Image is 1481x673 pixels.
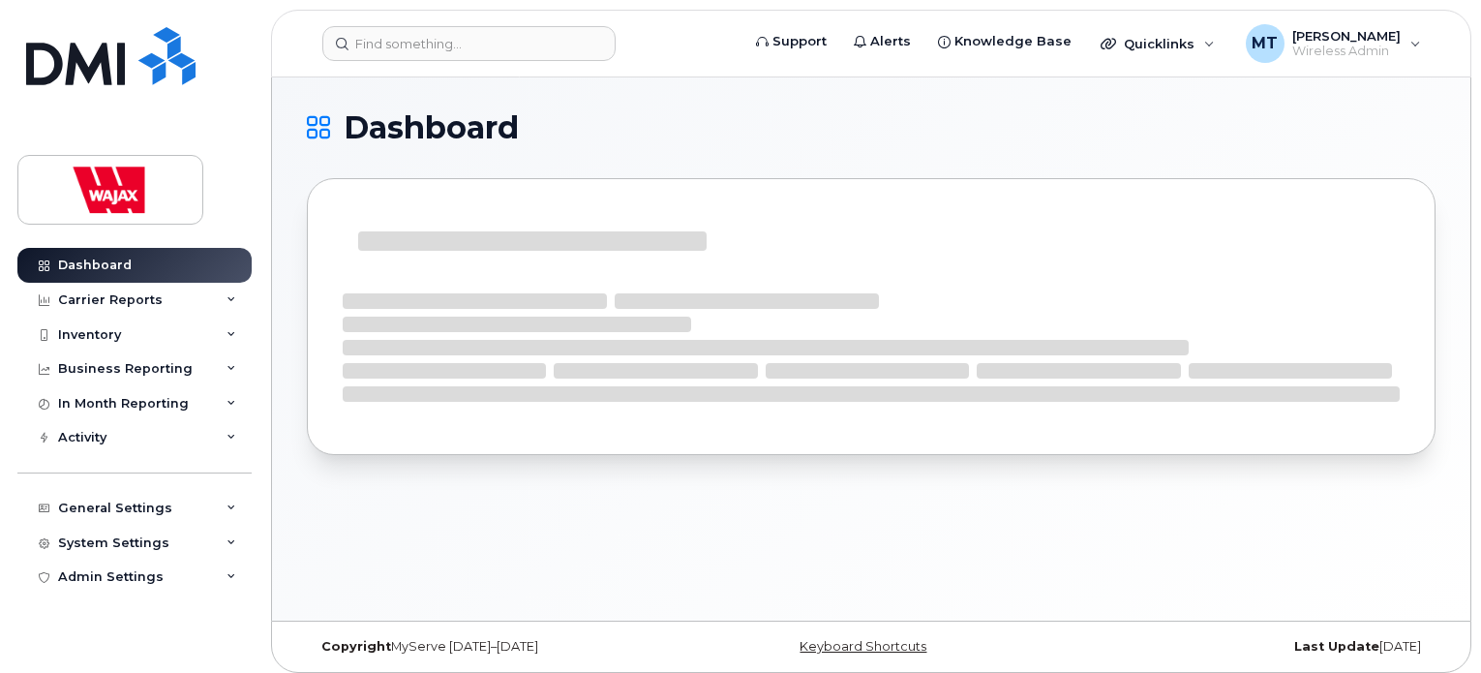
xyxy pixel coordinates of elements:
strong: Last Update [1294,639,1379,654]
strong: Copyright [321,639,391,654]
span: Dashboard [344,113,519,142]
div: MyServe [DATE]–[DATE] [307,639,683,655]
a: Keyboard Shortcuts [800,639,926,654]
div: [DATE] [1059,639,1436,655]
